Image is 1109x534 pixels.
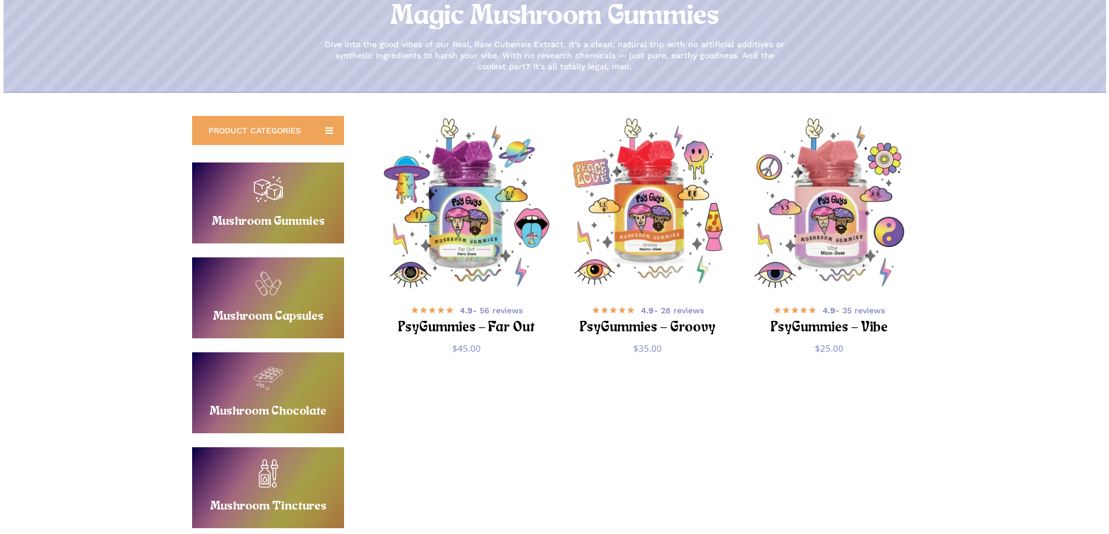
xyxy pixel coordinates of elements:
a: 4.9- 35 reviews PsyGummies – Vibe [759,303,900,334]
h2: PsyGummies – Vibe [759,317,900,339]
bdi: 35.00 [633,342,662,354]
img: Psychedelic mushroom gummies jar with colorful designs. [563,118,734,289]
span: $ [815,342,820,354]
a: 4.9- 28 reviews PsyGummies – Groovy [577,303,719,334]
bdi: 25.00 [815,342,844,354]
b: 4.9 [460,306,473,315]
h2: PsyGummies – Groovy [577,317,719,339]
bdi: 45.00 [452,342,481,354]
img: Psychedelic mushroom gummies with vibrant icons and symbols. [744,118,915,289]
a: PsyGummies - Far Out [381,118,552,289]
a: PsyGummies - Vibe [744,118,915,289]
img: Psychedelic mushroom gummies in a colorful jar. [381,118,552,289]
span: - 56 reviews [460,305,523,316]
h2: PsyGummies – Far Out [396,317,537,339]
b: 4.9 [641,306,654,315]
a: 4.9- 56 reviews PsyGummies – Far Out [396,303,537,334]
span: - 28 reviews [641,305,704,316]
span: $ [452,342,458,354]
b: 4.9 [823,306,835,315]
p: Dive into the good vibes of our Real, Raw Cubensis Extract. It’s a clean, natural trip with no ar... [322,39,788,72]
a: PRODUCT CATEGORIES [192,116,344,145]
a: PsyGummies - Groovy [563,118,734,289]
span: $ [633,342,639,354]
span: - 35 reviews [823,305,885,316]
span: PRODUCT CATEGORIES [208,125,301,136]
